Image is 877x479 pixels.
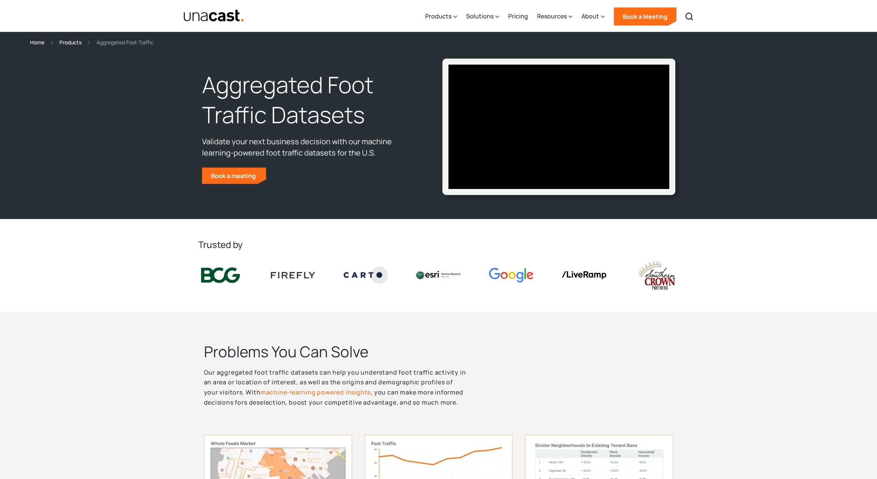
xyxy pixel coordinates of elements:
[685,12,694,21] img: Search icon
[489,268,533,283] img: Google logo
[271,272,315,278] img: Firefly Advertising logo
[183,9,245,23] a: home
[198,239,679,251] h2: Trusted by
[537,12,567,21] div: Resources
[59,38,82,47] a: Products
[30,38,44,47] a: Home
[614,8,676,26] a: Book a Meeting
[344,266,388,284] img: Carto logo
[97,38,154,47] div: Aggregated Foot Traffic
[198,266,243,285] img: BCG logo
[202,70,415,130] h1: Aggregated Foot Traffic Datasets
[425,1,457,32] div: Products
[261,388,371,396] a: machine-learning powered insights
[581,12,599,21] div: About
[634,260,679,291] img: southern crown logo
[204,342,673,361] h2: Problems You Can Solve
[581,1,605,32] div: About
[202,136,415,159] p: Validate your next business decision with our machine learning-powered foot traffic datasets for ...
[183,9,245,23] img: Unacast text logo
[466,1,499,32] div: Solutions
[425,12,451,21] div: Products
[416,271,460,279] img: Esri logo
[508,1,528,32] a: Pricing
[562,271,606,279] img: liveramp logo
[202,168,266,184] a: Book a meeting
[204,367,468,408] p: Our aggregated foot traffic datasets can help you understand foot traffic activity in an area or ...
[537,1,572,32] div: Resources
[466,12,494,21] div: Solutions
